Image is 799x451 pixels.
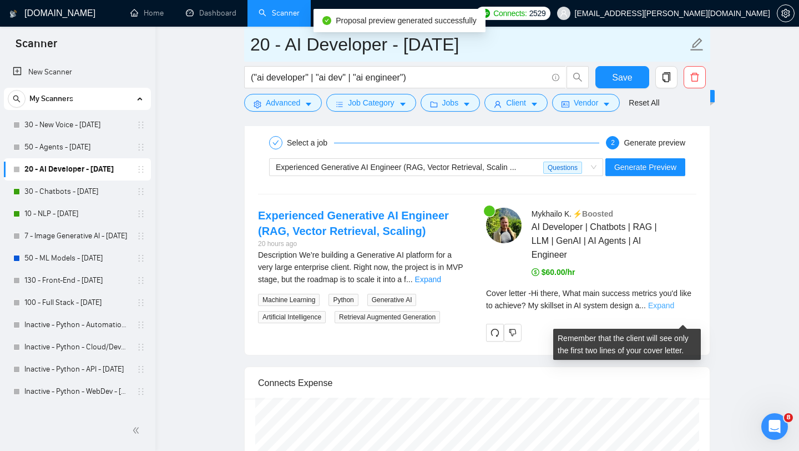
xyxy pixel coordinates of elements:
a: 10 - NLP - [DATE] [24,203,130,225]
div: Description We’re building a Generative AI platform for a very large enterprise client. Right now... [258,249,468,285]
a: 21 - Design - Healthcare - [DATE] [24,403,130,425]
span: holder [136,121,145,129]
a: New Scanner [13,61,142,83]
a: Expand [415,275,441,284]
span: user [560,9,568,17]
button: settingAdvancedcaret-down [244,94,322,112]
span: user [494,100,502,108]
a: 7 - Image Generative AI - [DATE] [24,225,130,247]
span: Generate Preview [614,161,676,173]
a: 30 - New Voice - [DATE] [24,114,130,136]
button: Save [595,66,649,88]
button: copy [655,66,677,88]
span: info-circle [552,74,559,81]
a: setting [777,9,795,18]
span: setting [777,9,794,18]
span: Retrieval Augmented Generation [335,311,440,323]
input: Search Freelance Jobs... [251,71,547,84]
span: Mykhailo K . [532,209,572,218]
button: search [567,66,589,88]
span: Proposal preview generated successfully [336,16,477,25]
a: 50 - ML Models - [DATE] [24,247,130,269]
a: Inactive - Python - API - [DATE] [24,358,130,380]
span: holder [136,276,145,285]
span: search [8,95,25,103]
span: Python [328,294,358,306]
a: searchScanner [259,8,300,18]
span: Cover letter - Hi there, What main success metrics you'd like to achieve? My skillset in AI syste... [486,289,691,310]
span: Generative AI [367,294,417,306]
span: $60.00/hr [532,268,575,277]
div: Connects Expense [258,367,696,399]
span: holder [136,365,145,374]
span: Vendor [574,97,598,109]
input: Scanner name... [250,31,687,58]
span: holder [136,387,145,396]
span: ⚡️Boosted [573,209,613,218]
span: 8 [784,413,793,422]
iframe: Intercom live chat [761,413,788,440]
span: bars [336,100,343,108]
span: edit [690,37,704,52]
span: Experienced Generative AI Engineer (RAG, Vector Retrieval, Scalin ... [276,163,516,172]
a: 100 - Full Stack - [DATE] [24,292,130,314]
span: setting [254,100,261,108]
span: 2 [611,139,615,147]
button: userClientcaret-down [484,94,548,112]
a: homeHome [130,8,164,18]
a: Inactive - Python - Cloud/DevOps - [DATE] [24,336,130,358]
span: holder [136,232,145,240]
button: setting [777,4,795,22]
span: holder [136,320,145,329]
li: New Scanner [4,61,151,83]
span: AI Developer | Chatbots | RAG | LLM | GenAI | AI Agents | AI Engineer [532,220,664,262]
span: Save [612,71,632,84]
span: caret-down [305,100,312,108]
span: holder [136,209,145,218]
span: double-left [132,425,143,436]
span: Advanced [266,97,300,109]
span: caret-down [463,100,471,108]
a: 50 - Agents - [DATE] [24,136,130,158]
span: check [272,139,279,146]
button: barsJob Categorycaret-down [326,94,416,112]
span: search [567,72,588,82]
span: holder [136,343,145,352]
span: dislike [509,328,517,337]
span: holder [136,165,145,174]
span: Job Category [348,97,394,109]
span: holder [136,254,145,263]
span: caret-down [603,100,610,108]
span: Scanner [7,36,66,59]
span: Client [506,97,526,109]
span: check-circle [322,16,331,25]
span: ... [406,275,413,284]
a: Expand [648,301,674,310]
button: folderJobscaret-down [421,94,481,112]
span: caret-down [399,100,407,108]
span: Description We’re building a Generative AI platform for a very large enterprise client. Right now... [258,250,463,284]
span: holder [136,409,145,418]
span: Connects: [493,7,527,19]
a: Inactive - Python - WebDev - [DATE] [24,380,130,403]
a: dashboardDashboard [186,8,236,18]
span: holder [136,298,145,307]
span: dollar [532,268,539,276]
span: Machine Learning [258,294,320,306]
div: 20 hours ago [258,239,468,249]
span: redo [487,328,503,337]
span: holder [136,187,145,196]
div: Remember that the client will see only the first two lines of your cover letter. [553,329,701,360]
span: copy [656,72,677,82]
a: Reset All [629,97,659,109]
span: delete [684,72,705,82]
button: redo [486,324,504,342]
span: folder [430,100,438,108]
button: dislike [504,324,522,342]
button: delete [684,66,706,88]
div: Select a job [287,136,334,149]
a: 130 - Front-End - [DATE] [24,269,130,292]
span: Jobs [442,97,459,109]
img: c1H6qaiLk507m81Kel3qbCiFt8nt3Oz5Wf3V5ZPF-dbGF4vCaOe6p03OfXLTzabAEe [486,208,522,243]
a: 30 - Chatbots - [DATE] [24,181,130,203]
